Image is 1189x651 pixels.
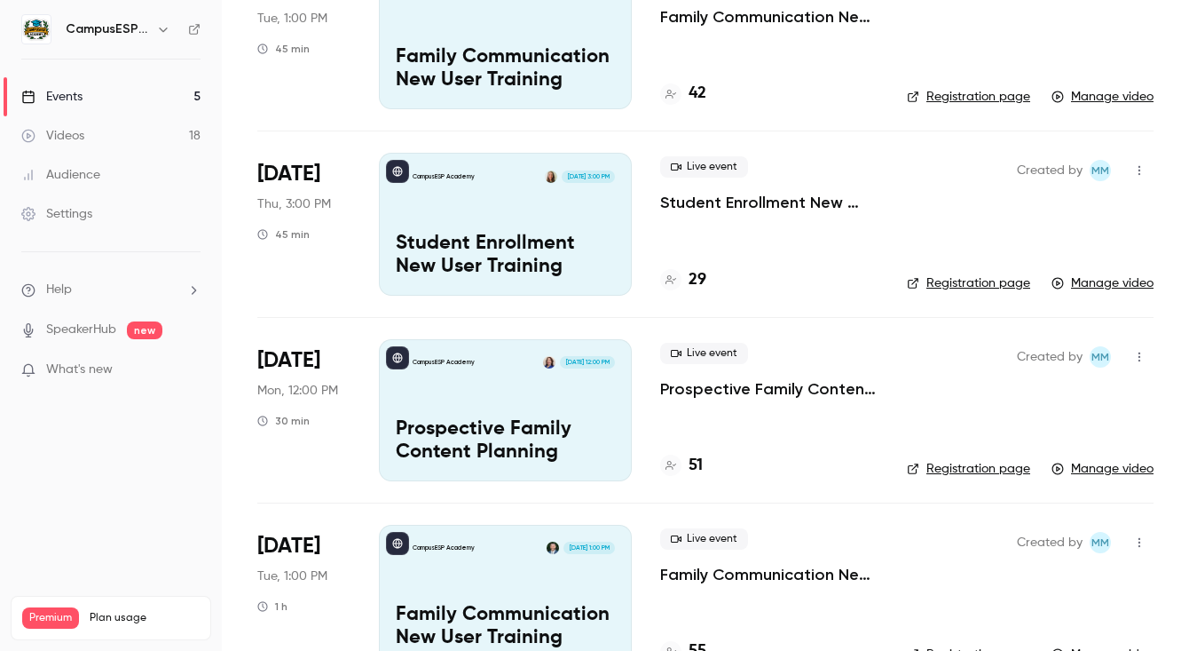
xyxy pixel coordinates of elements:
span: Created by [1017,160,1083,181]
span: Premium [22,607,79,629]
span: Tue, 1:00 PM [257,568,327,585]
span: [DATE] 12:00 PM [560,356,614,369]
span: [DATE] [257,346,320,375]
img: Mairin Matthews [545,171,557,183]
div: Audience [21,166,100,184]
p: Family Communication New User Training [396,46,615,92]
a: Student Enrollment New User TrainingCampusESP AcademyMairin Matthews[DATE] 3:00 PMStudent Enrollm... [379,153,632,295]
p: CampusESP Academy [413,358,475,367]
h6: CampusESP Academy [66,20,149,38]
span: [DATE] [257,160,320,188]
span: Live event [660,156,748,178]
p: Family Communication New User Training [396,604,615,650]
a: SpeakerHub [46,321,116,339]
a: 51 [660,454,703,478]
span: Live event [660,528,748,550]
a: Registration page [907,460,1030,478]
span: Created by [1017,346,1083,368]
span: Help [46,281,72,299]
p: CampusESP Academy [413,172,475,181]
p: CampusESP Academy [413,544,475,552]
a: Manage video [1051,274,1154,292]
span: Tue, 1:00 PM [257,10,327,28]
a: Manage video [1051,88,1154,106]
div: 30 min [257,414,310,428]
span: Live event [660,343,748,364]
span: [DATE] 3:00 PM [562,171,614,183]
a: Family Communication New User Training [660,564,878,585]
span: MM [1091,346,1109,368]
p: Student Enrollment New User Training [396,233,615,279]
span: MM [1091,532,1109,553]
div: Sep 15 Mon, 12:00 PM (America/New York) [257,339,350,481]
span: new [127,322,162,339]
div: 45 min [257,227,310,242]
span: MM [1091,160,1109,181]
a: Registration page [907,274,1030,292]
span: What's new [46,361,113,379]
div: Settings [21,205,92,223]
span: Mairin Matthews [1090,532,1111,553]
img: CampusESP Academy [22,15,51,44]
span: Plan usage [90,611,200,625]
div: Videos [21,127,84,145]
a: Prospective Family Content PlanningCampusESP AcademyKerri Meeks-Griffin[DATE] 12:00 PMProspective... [379,339,632,481]
li: help-dropdown-opener [21,281,201,299]
a: Student Enrollment New User Training [660,192,878,213]
iframe: Noticeable Trigger [179,362,201,378]
div: 1 h [257,599,287,614]
img: Kerri Meeks-Griffin [543,356,555,369]
a: Prospective Family Content Planning [660,378,878,400]
img: Albert Perera [547,542,559,554]
span: Thu, 3:00 PM [257,195,331,213]
a: Family Communication New User Training [660,6,878,28]
div: Sep 18 Thu, 3:00 PM (America/New York) [257,153,350,295]
div: 45 min [257,42,310,56]
span: Mon, 12:00 PM [257,382,338,400]
span: Mairin Matthews [1090,346,1111,368]
a: 42 [660,82,706,106]
span: [DATE] [257,532,320,560]
h4: 42 [689,82,706,106]
h4: 51 [689,454,703,478]
a: 29 [660,268,706,292]
span: [DATE] 1:00 PM [563,542,614,554]
a: Manage video [1051,460,1154,478]
h4: 29 [689,268,706,292]
div: Events [21,88,83,106]
a: Registration page [907,88,1030,106]
span: Mairin Matthews [1090,160,1111,181]
span: Created by [1017,532,1083,553]
p: Prospective Family Content Planning [396,418,615,464]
